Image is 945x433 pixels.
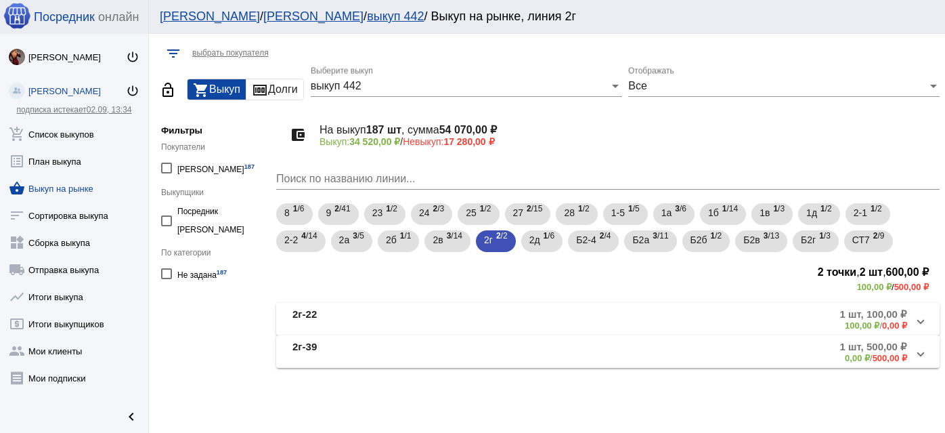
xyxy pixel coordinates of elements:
[773,204,778,213] b: 1
[873,231,878,241] b: 2
[653,228,668,255] span: /11
[339,228,350,252] span: 2а
[87,105,132,115] span: 02.09, 13:34
[311,80,361,91] span: выкуп 442
[366,124,401,136] b: 187 шт
[320,123,929,136] h4: На выкуп , сумма
[690,228,707,252] span: Б2б
[192,48,269,58] span: выбрать покупателя
[760,201,770,225] span: 1в
[447,231,452,241] b: 3
[513,201,524,225] span: 27
[480,201,491,228] span: /2
[9,126,25,142] mat-icon: add_shopping_cart
[839,341,907,353] b: 1 шт, 500,00 ₽
[9,83,25,99] img: community_200.png
[433,228,443,252] span: 2в
[857,282,892,292] b: 100,00 ₽
[882,321,907,331] b: 0,00 ₽
[284,228,298,252] span: 2-2
[439,124,498,136] b: 54 070,00 ₽
[854,201,867,225] span: 2-1
[743,228,760,252] span: Б2в
[447,228,462,255] span: /14
[819,228,831,255] span: /3
[353,231,357,241] b: 3
[496,228,508,255] span: /2
[443,136,494,147] b: 17 280,00 ₽
[334,204,339,213] b: 2
[292,308,317,331] b: 2г-22
[600,228,611,255] span: /4
[9,316,25,332] mat-icon: local_atm
[433,201,445,228] span: /3
[628,201,640,228] span: /5
[34,10,95,24] span: Посредник
[276,263,929,282] h3: , ,
[188,79,246,100] button: Выкуп
[349,136,400,147] b: 34 520,00 ₽
[9,262,25,278] mat-icon: local_shipping
[9,180,25,197] mat-icon: shopping_basket
[320,136,929,147] p: /
[126,84,139,98] mat-icon: power_settings_new
[886,266,929,278] b: 600,00 ₽
[871,201,882,228] span: /2
[400,231,405,241] b: 1
[301,231,306,241] b: 4
[576,228,596,252] span: Б2-4
[28,86,126,96] div: [PERSON_NAME]
[433,204,438,213] b: 2
[764,228,779,255] span: /13
[873,228,885,255] span: /9
[711,228,722,255] span: /2
[839,353,907,363] div: /
[628,204,633,213] b: 1
[123,409,139,425] mat-icon: chevron_left
[9,343,25,359] mat-icon: group
[9,289,25,305] mat-icon: show_chart
[287,124,309,146] mat-icon: account_balance_wallet
[860,266,883,278] b: 2 шт
[246,79,303,100] button: Долги
[564,201,575,225] span: 28
[527,201,542,228] span: /15
[801,228,816,252] span: Б2г
[708,201,719,225] span: 1б
[372,201,383,225] span: 23
[544,228,555,255] span: /6
[496,231,501,241] b: 2
[675,204,680,213] b: 3
[217,269,227,276] small: 187
[252,82,268,98] mat-icon: money
[292,341,317,363] b: 2г-39
[9,153,25,169] mat-icon: list_alt
[386,204,391,213] b: 1
[806,201,817,225] span: 1д
[820,201,832,228] span: /2
[661,201,672,225] span: 1а
[16,105,131,115] a: подписка истекает02.09, 13:34
[160,9,921,24] div: / / / Выкуп на рынке, линия 2г
[353,228,364,255] span: /5
[600,231,605,241] b: 2
[320,136,400,147] span: Выкуп:
[722,204,727,213] b: 1
[386,228,397,252] span: 2б
[326,201,332,225] span: 9
[28,52,126,62] div: [PERSON_NAME]
[894,282,929,292] b: 500,00 ₽
[9,207,25,224] mat-icon: sort
[160,9,260,23] a: [PERSON_NAME]
[419,201,430,225] span: 24
[276,335,940,368] mat-expansion-panel-header: 2г-391 шт, 500,00 ₽0,00 ₽/500,00 ₽
[873,353,907,363] b: 500,00 ₽
[284,201,290,225] span: 8
[293,201,305,228] span: /6
[160,82,176,98] mat-icon: lock_open
[653,231,657,241] b: 3
[9,49,25,65] img: O4awEp9LpKGYEZBxOm6KLRXQrA0SojuAgygPtFCRogdHmNS3bfFw-bnmtcqyXLVtOmoJu9Rw.jpg
[403,136,494,147] span: Невыкуп:
[480,204,485,213] b: 1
